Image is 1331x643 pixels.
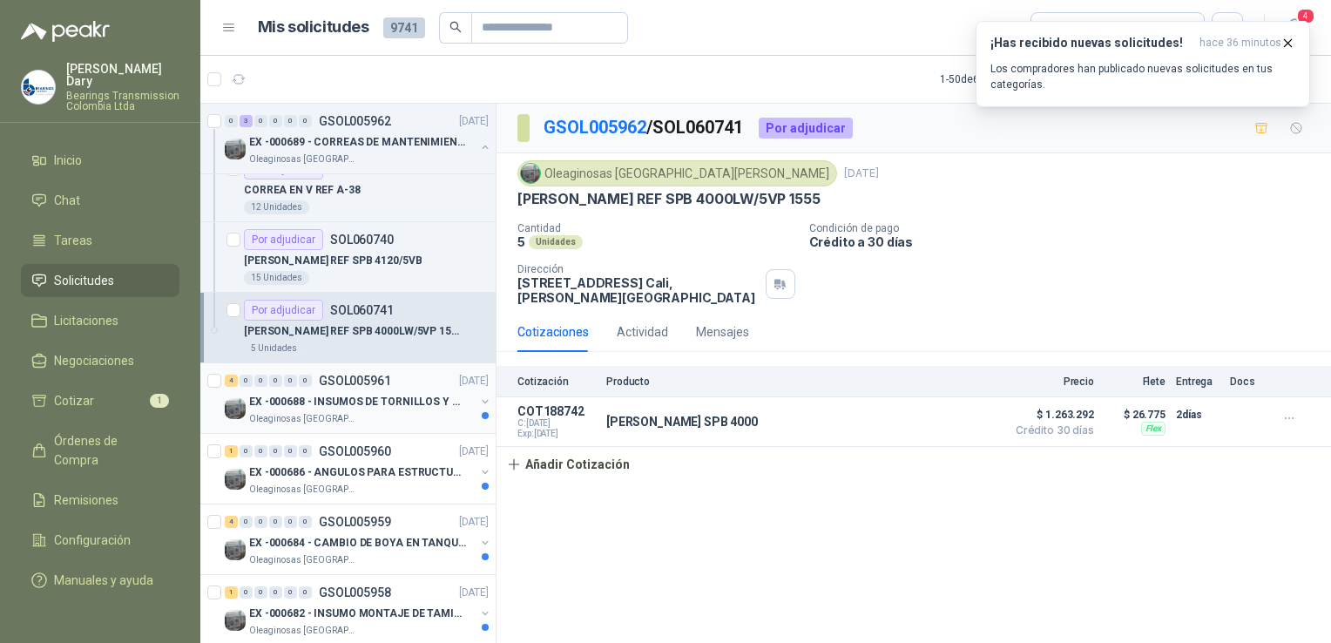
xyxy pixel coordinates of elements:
[54,351,134,370] span: Negociaciones
[284,586,297,599] div: 0
[225,511,492,567] a: 4 0 0 0 0 0 GSOL005959[DATE] Company LogoEX -000684 - CAMBIO DE BOYA EN TANQUE ALIMENTADOROleagin...
[517,234,525,249] p: 5
[844,166,879,182] p: [DATE]
[54,531,131,550] span: Configuración
[299,115,312,127] div: 0
[284,516,297,528] div: 0
[497,447,639,482] button: Añadir Cotización
[225,375,238,387] div: 4
[459,373,489,389] p: [DATE]
[976,21,1310,107] button: ¡Has recibido nuevas solicitudes!hace 36 minutos Los compradores han publicado nuevas solicitudes...
[249,394,466,410] p: EX -000688 - INSUMOS DE TORNILLOS Y TUERCAS
[319,375,391,387] p: GSOL005961
[21,344,179,377] a: Negociaciones
[696,322,749,342] div: Mensajes
[244,342,304,355] div: 5 Unidades
[66,63,179,87] p: [PERSON_NAME] Dary
[225,111,492,166] a: 0 3 0 0 0 0 GSOL005962[DATE] Company LogoEX -000689 - CORREAS DE MANTENIMIENTOOleaginosas [GEOGRA...
[284,115,297,127] div: 0
[517,263,759,275] p: Dirección
[54,571,153,590] span: Manuales y ayuda
[254,115,267,127] div: 0
[459,443,489,460] p: [DATE]
[21,21,110,42] img: Logo peakr
[1105,404,1165,425] p: $ 26.775
[54,271,114,290] span: Solicitudes
[54,391,94,410] span: Cotizar
[940,65,1053,93] div: 1 - 50 de 6542
[21,484,179,517] a: Remisiones
[249,483,359,497] p: Oleaginosas [GEOGRAPHIC_DATA][PERSON_NAME]
[254,375,267,387] div: 0
[54,491,118,510] span: Remisiones
[284,375,297,387] div: 0
[1176,404,1220,425] p: 2 días
[254,516,267,528] div: 0
[1007,404,1094,425] span: $ 1.263.292
[244,200,309,214] div: 12 Unidades
[269,586,282,599] div: 0
[521,164,540,183] img: Company Logo
[319,586,391,599] p: GSOL005958
[249,535,466,552] p: EX -000684 - CAMBIO DE BOYA EN TANQUE ALIMENTADOR
[383,17,425,38] span: 9741
[240,115,253,127] div: 3
[225,115,238,127] div: 0
[269,375,282,387] div: 0
[21,144,179,177] a: Inicio
[299,516,312,528] div: 0
[299,375,312,387] div: 0
[517,190,820,208] p: [PERSON_NAME] REF SPB 4000LW/5VP 1555
[249,624,359,638] p: Oleaginosas [GEOGRAPHIC_DATA][PERSON_NAME]
[330,163,394,175] p: SOL060739
[544,117,646,138] a: GSOL005962
[299,586,312,599] div: 0
[319,445,391,457] p: GSOL005960
[517,429,596,439] span: Exp: [DATE]
[225,516,238,528] div: 4
[225,610,246,631] img: Company Logo
[21,424,179,477] a: Órdenes de Compra
[759,118,853,139] div: Por adjudicar
[269,115,282,127] div: 0
[517,275,759,305] p: [STREET_ADDRESS] Cali , [PERSON_NAME][GEOGRAPHIC_DATA]
[240,586,253,599] div: 0
[1199,36,1281,51] span: hace 36 minutos
[240,445,253,457] div: 0
[606,415,758,429] p: [PERSON_NAME] SPB 4000
[244,253,422,269] p: [PERSON_NAME] REF SPB 4120/5VB
[517,376,596,388] p: Cotización
[617,322,668,342] div: Actividad
[21,224,179,257] a: Tareas
[200,152,496,222] a: Por adjudicarSOL060739CORREA EN V REF A-3812 Unidades
[225,539,246,560] img: Company Logo
[21,264,179,297] a: Solicitudes
[150,394,169,408] span: 1
[225,441,492,497] a: 1 0 0 0 0 0 GSOL005960[DATE] Company LogoEX -000686 - ANGULOS PARA ESTRUCTURAS DE FOSA DE LOleagi...
[809,234,1325,249] p: Crédito a 30 días
[244,271,309,285] div: 15 Unidades
[21,184,179,217] a: Chat
[22,71,55,104] img: Company Logo
[225,139,246,159] img: Company Logo
[284,445,297,457] div: 0
[254,586,267,599] div: 0
[244,229,323,250] div: Por adjudicar
[249,464,466,481] p: EX -000686 - ANGULOS PARA ESTRUCTURAS DE FOSA DE L
[244,323,461,340] p: [PERSON_NAME] REF SPB 4000LW/5VP 1555
[330,234,394,246] p: SOL060740
[200,222,496,293] a: Por adjudicarSOL060740[PERSON_NAME] REF SPB 4120/5VB15 Unidades
[1296,8,1315,24] span: 4
[1105,376,1165,388] p: Flete
[244,300,323,321] div: Por adjudicar
[225,469,246,490] img: Company Logo
[225,370,492,426] a: 4 0 0 0 0 0 GSOL005961[DATE] Company LogoEX -000688 - INSUMOS DE TORNILLOS Y TUERCASOleaginosas [...
[517,160,837,186] div: Oleaginosas [GEOGRAPHIC_DATA][PERSON_NAME]
[249,553,359,567] p: Oleaginosas [GEOGRAPHIC_DATA][PERSON_NAME]
[1007,376,1094,388] p: Precio
[299,445,312,457] div: 0
[1141,422,1165,436] div: Flex
[1007,425,1094,436] span: Crédito 30 días
[990,36,1192,51] h3: ¡Has recibido nuevas solicitudes!
[330,304,394,316] p: SOL060741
